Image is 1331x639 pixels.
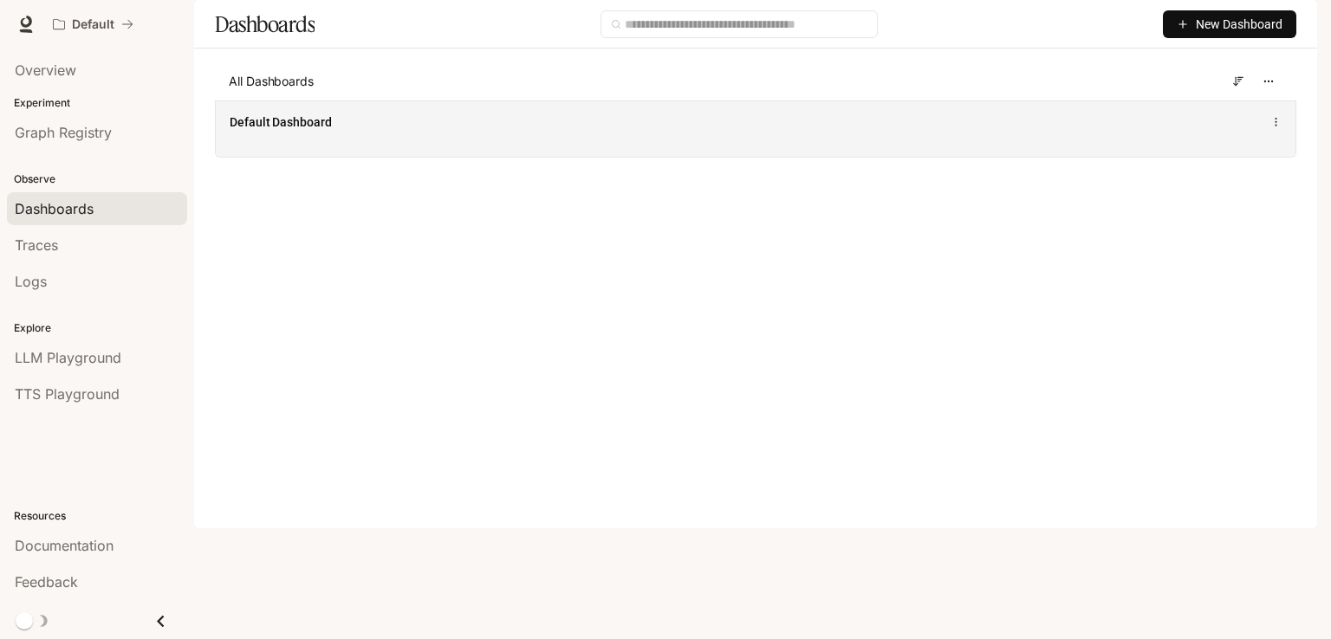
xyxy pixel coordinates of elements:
[1196,15,1282,34] span: New Dashboard
[230,113,332,131] a: Default Dashboard
[1163,10,1296,38] button: New Dashboard
[45,7,141,42] button: All workspaces
[72,17,114,32] p: Default
[229,73,314,90] span: All Dashboards
[215,7,315,42] h1: Dashboards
